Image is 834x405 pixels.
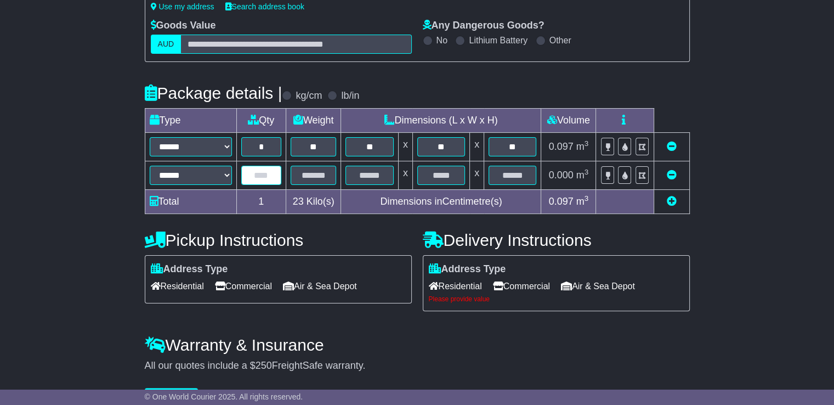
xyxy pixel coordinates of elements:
[667,196,677,207] a: Add new item
[151,35,181,54] label: AUD
[549,170,574,181] span: 0.000
[429,263,506,275] label: Address Type
[423,20,544,32] label: Any Dangerous Goods?
[470,132,484,161] td: x
[145,392,303,401] span: © One World Courier 2025. All rights reserved.
[145,189,236,213] td: Total
[286,108,341,132] td: Weight
[145,84,282,102] h4: Package details |
[283,278,357,295] span: Air & Sea Depot
[341,189,541,213] td: Dimensions in Centimetre(s)
[151,20,216,32] label: Goods Value
[585,168,589,176] sup: 3
[549,35,571,46] label: Other
[215,278,272,295] span: Commercial
[549,141,574,152] span: 0.097
[576,170,589,181] span: m
[293,196,304,207] span: 23
[667,141,677,152] a: Remove this item
[236,189,286,213] td: 1
[398,161,412,189] td: x
[667,170,677,181] a: Remove this item
[585,139,589,148] sup: 3
[423,231,690,249] h4: Delivery Instructions
[256,360,272,371] span: 250
[549,196,574,207] span: 0.097
[145,231,412,249] h4: Pickup Instructions
[470,161,484,189] td: x
[341,90,359,102] label: lb/in
[469,35,527,46] label: Lithium Battery
[398,132,412,161] td: x
[236,108,286,132] td: Qty
[151,2,214,11] a: Use my address
[493,278,550,295] span: Commercial
[145,336,690,354] h4: Warranty & Insurance
[541,108,596,132] td: Volume
[151,278,204,295] span: Residential
[286,189,341,213] td: Kilo(s)
[145,108,236,132] td: Type
[151,263,228,275] label: Address Type
[296,90,322,102] label: kg/cm
[341,108,541,132] td: Dimensions (L x W x H)
[436,35,447,46] label: No
[576,196,589,207] span: m
[145,360,690,372] div: All our quotes include a $ FreightSafe warranty.
[585,194,589,203] sup: 3
[429,278,482,295] span: Residential
[561,278,635,295] span: Air & Sea Depot
[225,2,304,11] a: Search address book
[429,295,684,303] div: Please provide value
[576,141,589,152] span: m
